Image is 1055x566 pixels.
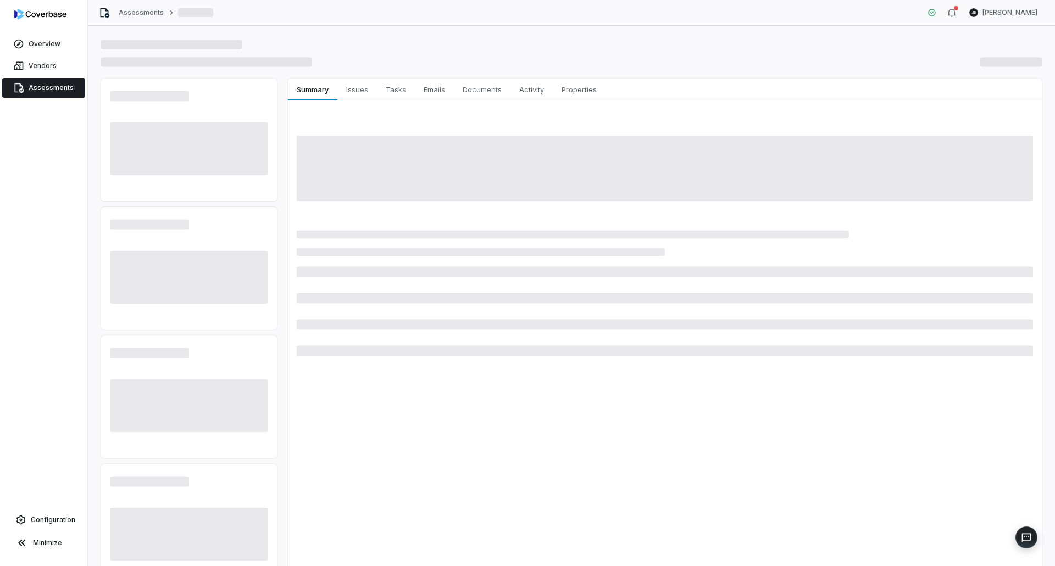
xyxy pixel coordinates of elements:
[31,515,75,524] span: Configuration
[458,82,506,97] span: Documents
[982,8,1037,17] span: [PERSON_NAME]
[29,61,57,70] span: Vendors
[381,82,410,97] span: Tasks
[2,56,85,76] a: Vendors
[14,9,66,20] img: logo-D7KZi-bG.svg
[29,40,60,48] span: Overview
[515,82,548,97] span: Activity
[557,82,601,97] span: Properties
[419,82,449,97] span: Emails
[969,8,978,17] span: JB
[4,532,83,554] button: Minimize
[2,78,85,98] a: Assessments
[2,34,85,54] a: Overview
[33,539,62,547] span: Minimize
[342,82,373,97] span: Issues
[963,4,1044,21] button: JB[PERSON_NAME]
[119,8,164,17] a: Assessments
[4,510,83,530] a: Configuration
[292,82,332,97] span: Summary
[29,83,74,92] span: Assessments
